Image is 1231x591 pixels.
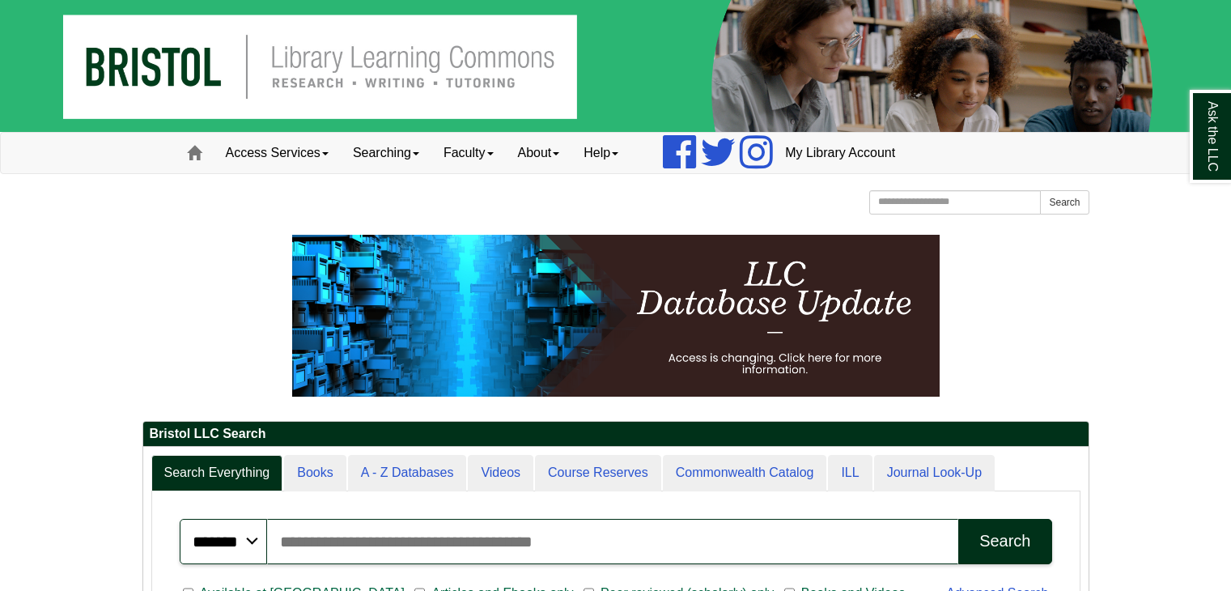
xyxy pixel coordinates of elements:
[1040,190,1089,215] button: Search
[979,532,1030,551] div: Search
[284,455,346,491] a: Books
[431,133,506,173] a: Faculty
[143,422,1089,447] h2: Bristol LLC Search
[214,133,341,173] a: Access Services
[828,455,872,491] a: ILL
[874,455,995,491] a: Journal Look-Up
[348,455,467,491] a: A - Z Databases
[292,235,940,397] img: HTML tutorial
[958,519,1051,564] button: Search
[151,455,283,491] a: Search Everything
[468,455,533,491] a: Videos
[506,133,572,173] a: About
[663,455,827,491] a: Commonwealth Catalog
[773,133,907,173] a: My Library Account
[535,455,661,491] a: Course Reserves
[571,133,630,173] a: Help
[341,133,431,173] a: Searching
